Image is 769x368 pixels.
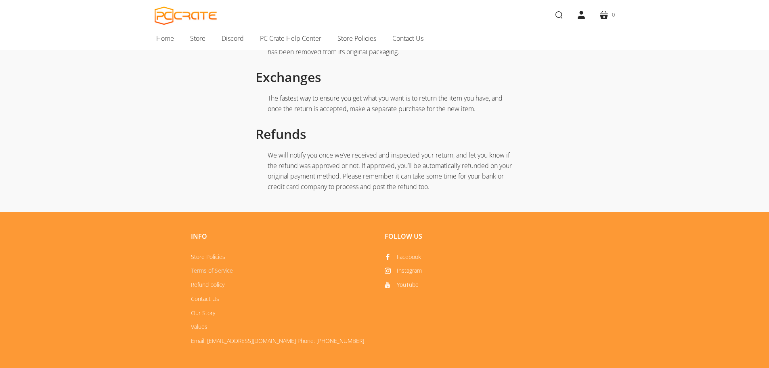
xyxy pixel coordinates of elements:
[142,30,627,50] nav: Main navigation
[593,4,621,26] a: 0
[191,281,224,288] a: Refund policy
[384,30,432,47] a: Contact Us
[385,281,419,288] a: YouTube
[191,267,233,274] a: Terms of Service
[191,309,215,317] a: Our Story
[268,94,503,113] span: The fastest way to ensure you get what you want is to return the item you have, and once the retu...
[190,33,205,44] span: Store
[191,337,364,345] a: Email: [EMAIL_ADDRESS][DOMAIN_NAME] Phone: [PHONE_NUMBER]
[191,323,207,330] a: Values
[214,30,252,47] a: Discord
[392,33,423,44] span: Contact Us
[329,30,384,47] a: Store Policies
[222,33,244,44] span: Discord
[385,232,566,240] h2: Follow Us
[385,267,422,274] a: Instagram
[256,68,321,86] span: Exchanges
[612,11,615,19] span: 0
[191,232,373,240] h2: Info
[148,30,182,47] a: Home
[268,37,509,56] span: Unfortunately, we cannot accept returns on sale items, gift cards, or any software that has been ...
[256,125,306,143] span: Refunds
[191,295,219,303] a: Contact Us
[155,6,217,25] a: PC CRATE
[252,30,329,47] a: PC Crate Help Center
[337,33,376,44] span: Store Policies
[385,253,421,261] a: Facebook
[156,33,174,44] span: Home
[268,151,512,191] span: We will notify you once we’ve received and inspected your return, and let you know if the refund ...
[191,253,225,261] a: Store Policies
[182,30,214,47] a: Store
[260,33,321,44] span: PC Crate Help Center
